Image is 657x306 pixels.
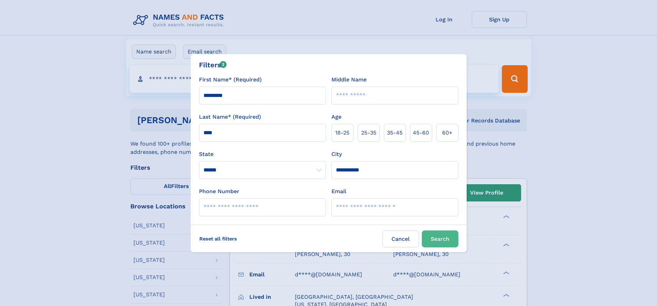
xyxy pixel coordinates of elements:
[199,150,326,158] label: State
[361,129,376,137] span: 25‑35
[331,187,346,196] label: Email
[199,60,227,70] div: Filters
[331,76,367,84] label: Middle Name
[382,230,419,247] label: Cancel
[331,113,341,121] label: Age
[422,230,458,247] button: Search
[199,187,239,196] label: Phone Number
[195,230,241,247] label: Reset all filters
[199,113,261,121] label: Last Name* (Required)
[199,76,262,84] label: First Name* (Required)
[413,129,429,137] span: 45‑60
[331,150,342,158] label: City
[387,129,402,137] span: 35‑45
[335,129,349,137] span: 18‑25
[442,129,452,137] span: 60+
